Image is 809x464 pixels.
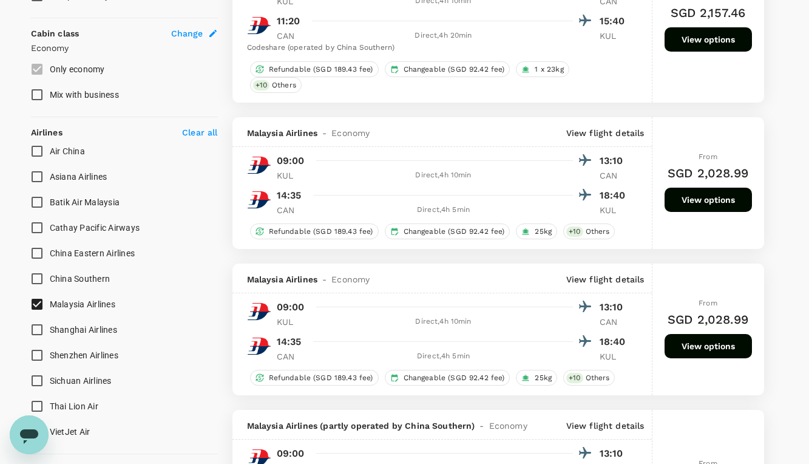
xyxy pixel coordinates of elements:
[247,127,318,139] span: Malaysia Airlines
[50,90,119,100] span: Mix with business
[581,373,615,383] span: Others
[247,420,475,432] span: Malaysia Airlines (partly operated by China Southern)
[50,376,112,386] span: Sichuan Airlines
[566,373,583,383] span: + 10
[399,227,510,237] span: Changeable (SGD 92.42 fee)
[277,300,305,315] p: 09:00
[50,223,140,233] span: Cathay Pacific Airways
[665,188,752,212] button: View options
[277,14,300,29] p: 11:20
[668,163,748,183] h6: SGD 2,028.99
[277,169,307,182] p: KUL
[600,154,630,168] p: 13:10
[699,152,717,161] span: From
[331,127,370,139] span: Economy
[264,373,378,383] span: Refundable (SGD 189.43 fee)
[10,415,49,454] iframe: Button to launch messaging window
[566,127,645,139] p: View flight details
[563,370,615,386] div: +10Others
[50,172,107,182] span: Asiana Airlines
[264,227,378,237] span: Refundable (SGD 189.43 fee)
[600,204,630,216] p: KUL
[247,299,271,324] img: MH
[50,248,135,258] span: China Eastern Airlines
[399,64,510,75] span: Changeable (SGD 92.42 fee)
[516,370,557,386] div: 25kg
[600,335,630,349] p: 18:40
[530,373,557,383] span: 25kg
[253,80,269,90] span: + 10
[277,154,305,168] p: 09:00
[250,77,302,93] div: +10Others
[581,227,615,237] span: Others
[31,42,218,54] p: Economy
[31,128,63,137] strong: Airlines
[317,127,331,139] span: -
[50,197,120,207] span: Batik Air Malaysia
[665,27,752,52] button: View options
[267,80,301,90] span: Others
[50,350,118,360] span: Shenzhen Airlines
[314,350,573,363] div: Direct , 4h 5min
[250,370,379,386] div: Refundable (SGD 189.43 fee)
[671,3,746,22] h6: SGD 2,157.46
[50,274,110,284] span: China Southern
[668,310,748,329] h6: SGD 2,028.99
[50,325,117,335] span: Shanghai Airlines
[331,273,370,285] span: Economy
[277,350,307,363] p: CAN
[699,299,717,307] span: From
[277,188,302,203] p: 14:35
[314,169,573,182] div: Direct , 4h 10min
[250,223,379,239] div: Refundable (SGD 189.43 fee)
[600,30,630,42] p: KUL
[182,126,217,138] p: Clear all
[600,446,630,461] p: 13:10
[475,420,489,432] span: -
[516,61,569,77] div: 1 x 23kg
[566,227,583,237] span: + 10
[50,146,85,156] span: Air China
[317,273,331,285] span: -
[566,273,645,285] p: View flight details
[600,169,630,182] p: CAN
[171,27,203,39] span: Change
[385,370,510,386] div: Changeable (SGD 92.42 fee)
[600,14,630,29] p: 15:40
[600,350,630,363] p: KUL
[277,204,307,216] p: CAN
[489,420,527,432] span: Economy
[530,64,568,75] span: 1 x 23kg
[566,420,645,432] p: View flight details
[247,334,271,358] img: MH
[50,401,98,411] span: Thai Lion Air
[399,373,510,383] span: Changeable (SGD 92.42 fee)
[247,13,271,38] img: MH
[314,204,573,216] div: Direct , 4h 5min
[385,223,510,239] div: Changeable (SGD 92.42 fee)
[247,273,318,285] span: Malaysia Airlines
[665,334,752,358] button: View options
[247,42,630,54] div: Codeshare (operated by China Southern)
[277,335,302,349] p: 14:35
[50,64,105,74] span: Only economy
[277,30,307,42] p: CAN
[277,446,305,461] p: 09:00
[530,227,557,237] span: 25kg
[600,300,630,315] p: 13:10
[600,188,630,203] p: 18:40
[277,316,307,328] p: KUL
[247,153,271,177] img: MH
[600,316,630,328] p: CAN
[516,223,557,239] div: 25kg
[50,427,90,437] span: VietJet Air
[31,29,80,38] strong: Cabin class
[50,299,115,309] span: Malaysia Airlines
[250,61,379,77] div: Refundable (SGD 189.43 fee)
[264,64,378,75] span: Refundable (SGD 189.43 fee)
[314,30,573,42] div: Direct , 4h 20min
[385,61,510,77] div: Changeable (SGD 92.42 fee)
[563,223,615,239] div: +10Others
[314,316,573,328] div: Direct , 4h 10min
[247,188,271,212] img: MH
